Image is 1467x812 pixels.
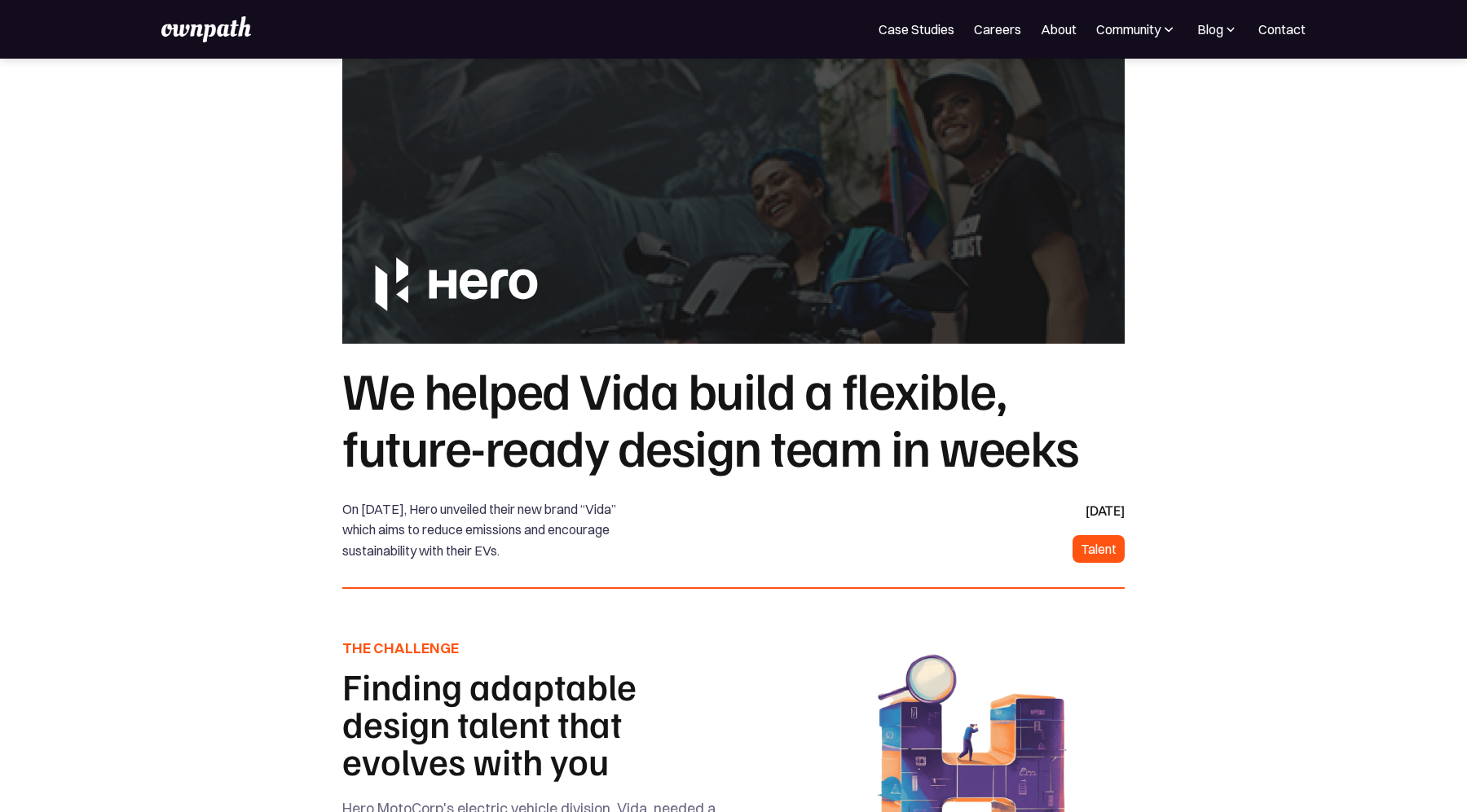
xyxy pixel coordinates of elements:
div: Blog [1197,20,1223,39]
a: About [1041,20,1077,39]
div: [DATE] [1086,499,1125,522]
div: Community [1096,20,1177,39]
div: Community [1096,20,1161,39]
h1: We helped Vida build a flexible, future-ready design team in weeks [342,360,1125,475]
a: Contact [1258,20,1306,39]
div: Blog [1196,20,1239,39]
a: Case Studies [879,20,954,39]
h5: THE CHALLENGE [342,638,730,659]
a: Careers [974,20,1021,39]
div: On [DATE], Hero unveiled their new brand “Vida” which aims to reduce emissions and encourage sust... [342,499,650,562]
h1: Finding adaptable design talent that evolves with you [342,667,730,779]
div: Talent [1081,538,1117,560]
